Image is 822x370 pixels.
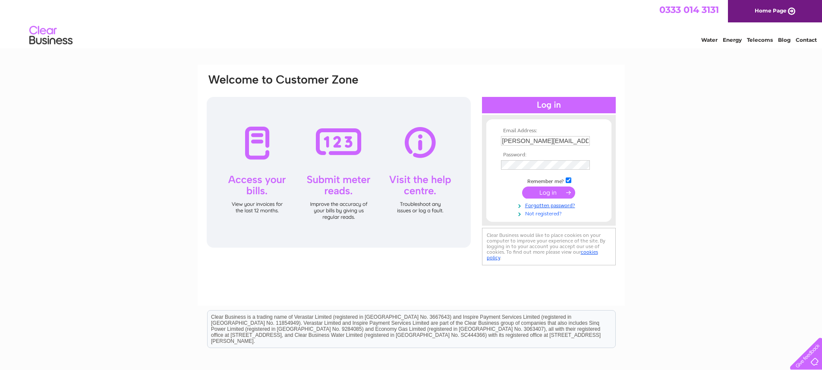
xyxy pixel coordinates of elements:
[723,37,742,43] a: Energy
[487,249,598,261] a: cookies policy
[499,176,599,185] td: Remember me?
[778,37,791,43] a: Blog
[499,152,599,158] th: Password:
[796,37,817,43] a: Contact
[482,228,616,265] div: Clear Business would like to place cookies on your computer to improve your experience of the sit...
[29,22,73,49] img: logo.png
[208,5,615,42] div: Clear Business is a trading name of Verastar Limited (registered in [GEOGRAPHIC_DATA] No. 3667643...
[501,201,599,209] a: Forgotten password?
[701,37,718,43] a: Water
[501,209,599,217] a: Not registered?
[747,37,773,43] a: Telecoms
[522,187,575,199] input: Submit
[659,4,719,15] a: 0333 014 3131
[499,128,599,134] th: Email Address:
